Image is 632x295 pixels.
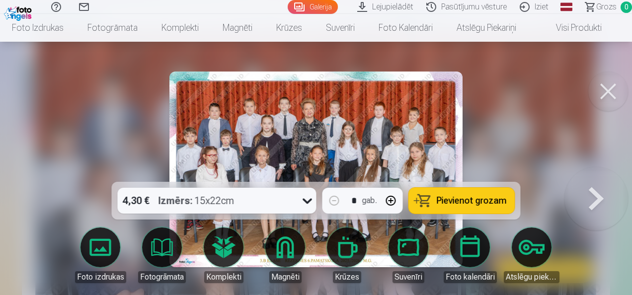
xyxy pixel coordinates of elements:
[134,227,190,283] a: Fotogrāmata
[393,271,424,283] div: Suvenīri
[367,14,445,42] a: Foto kalendāri
[333,271,361,283] div: Krūzes
[442,227,498,283] a: Foto kalendāri
[621,1,632,13] span: 0
[444,271,497,283] div: Foto kalendāri
[138,271,186,283] div: Fotogrāmata
[269,271,302,283] div: Magnēti
[504,271,559,283] div: Atslēgu piekariņi
[4,4,34,21] img: /fa1
[150,14,211,42] a: Komplekti
[264,14,314,42] a: Krūzes
[73,227,128,283] a: Foto izdrukas
[158,188,235,214] div: 15x22cm
[204,271,243,283] div: Komplekti
[596,1,617,13] span: Grozs
[314,14,367,42] a: Suvenīri
[528,14,614,42] a: Visi produkti
[211,14,264,42] a: Magnēti
[362,195,377,207] div: gab.
[76,14,150,42] a: Fotogrāmata
[118,188,155,214] div: 4,30 €
[381,227,436,283] a: Suvenīri
[409,188,515,214] button: Pievienot grozam
[445,14,528,42] a: Atslēgu piekariņi
[196,227,251,283] a: Komplekti
[504,227,559,283] a: Atslēgu piekariņi
[75,271,126,283] div: Foto izdrukas
[319,227,375,283] a: Krūzes
[437,196,507,205] span: Pievienot grozam
[158,194,193,208] strong: Izmērs :
[257,227,313,283] a: Magnēti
